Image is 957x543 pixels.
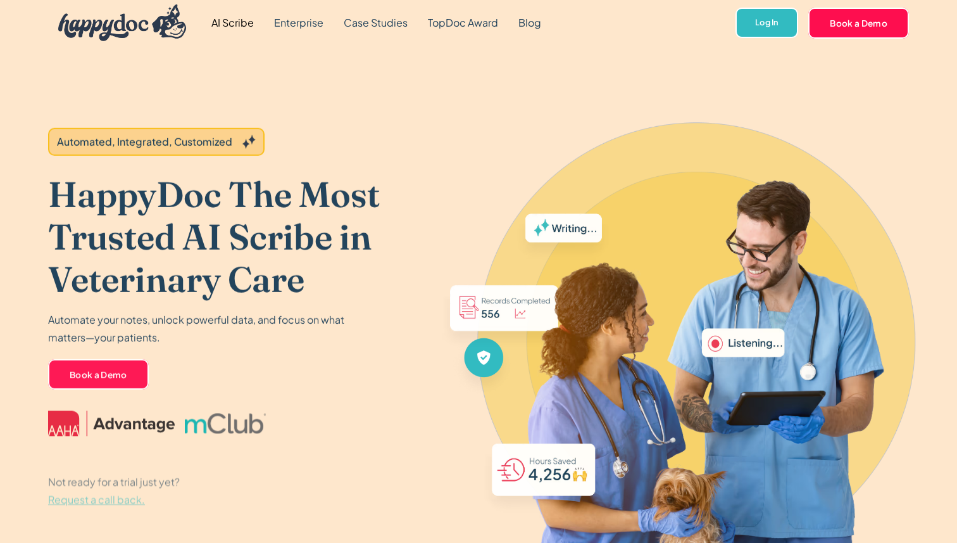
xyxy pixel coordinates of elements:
[48,1,186,44] a: home
[48,173,435,301] h1: HappyDoc The Most Trusted AI Scribe in Veterinary Care
[57,134,232,150] div: Automated, Integrated, Customized
[242,135,256,149] img: Grey sparkles.
[185,413,266,433] img: mclub logo
[808,8,909,38] a: Book a Demo
[48,473,180,508] p: Not ready for a trial just yet?
[48,359,149,390] a: Book a Demo
[735,8,798,39] a: Log In
[58,4,186,41] img: HappyDoc Logo: A happy dog with his ear up, listening.
[48,492,145,506] span: Request a call back.
[48,310,352,346] p: Automate your notes, unlock powerful data, and focus on what matters—your patients.
[48,411,175,436] img: AAHA Advantage logo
